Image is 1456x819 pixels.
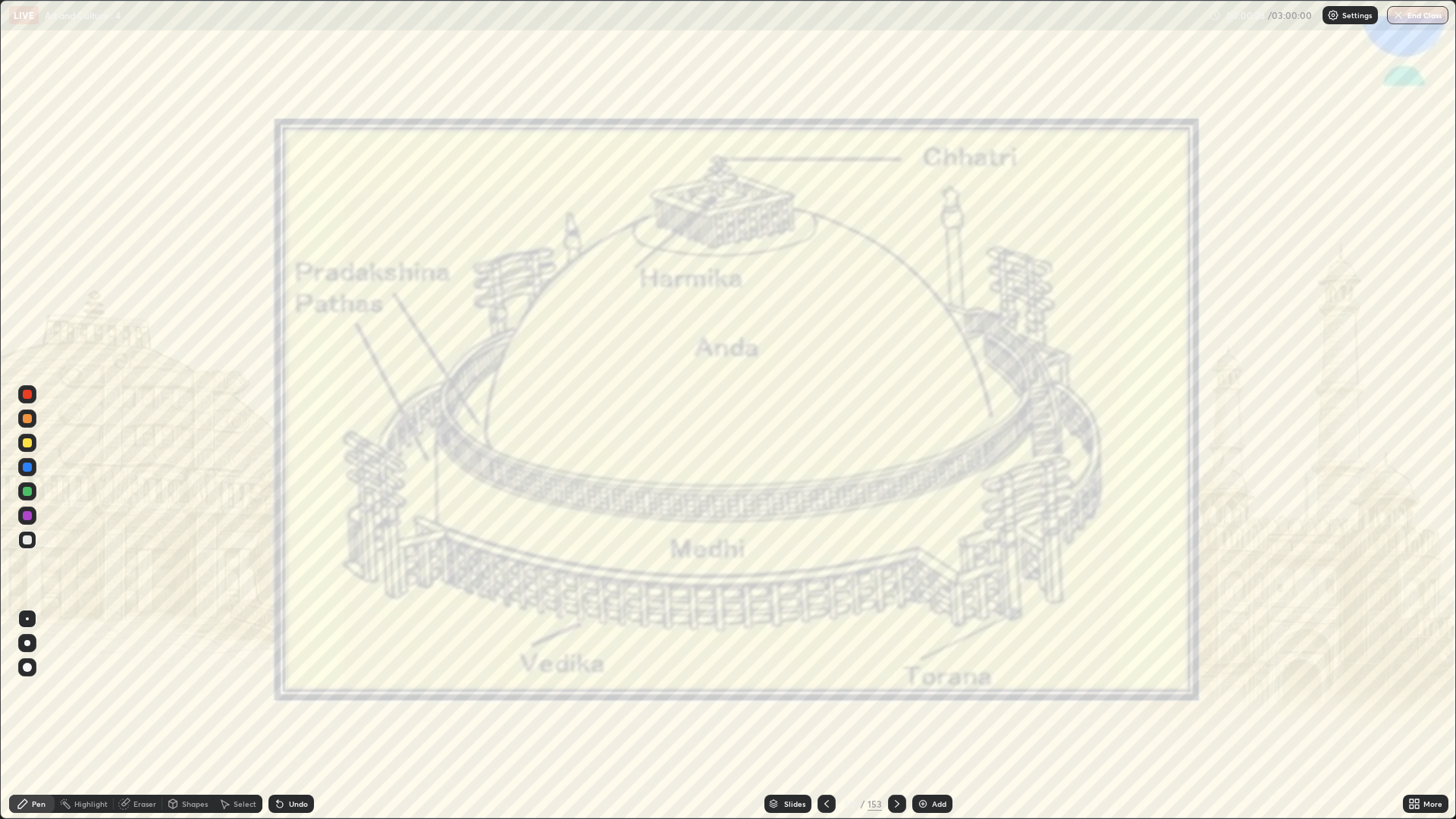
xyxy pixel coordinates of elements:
[182,800,208,808] div: Shapes
[14,9,34,21] p: LIVE
[1387,6,1448,24] button: End Class
[1327,9,1339,21] img: class-settings-icons
[932,800,946,808] div: Add
[289,800,308,808] div: Undo
[32,800,45,808] div: Pen
[1392,9,1404,21] img: end-class-cross
[234,800,256,808] div: Select
[842,799,857,808] div: 50
[860,799,864,808] div: /
[917,798,929,810] img: add-slide-button
[1342,11,1372,19] p: Settings
[1423,800,1442,808] div: More
[868,797,882,811] div: 153
[45,9,121,21] p: Art and Culture : 4
[133,800,156,808] div: Eraser
[74,800,108,808] div: Highlight
[784,800,805,808] div: Slides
